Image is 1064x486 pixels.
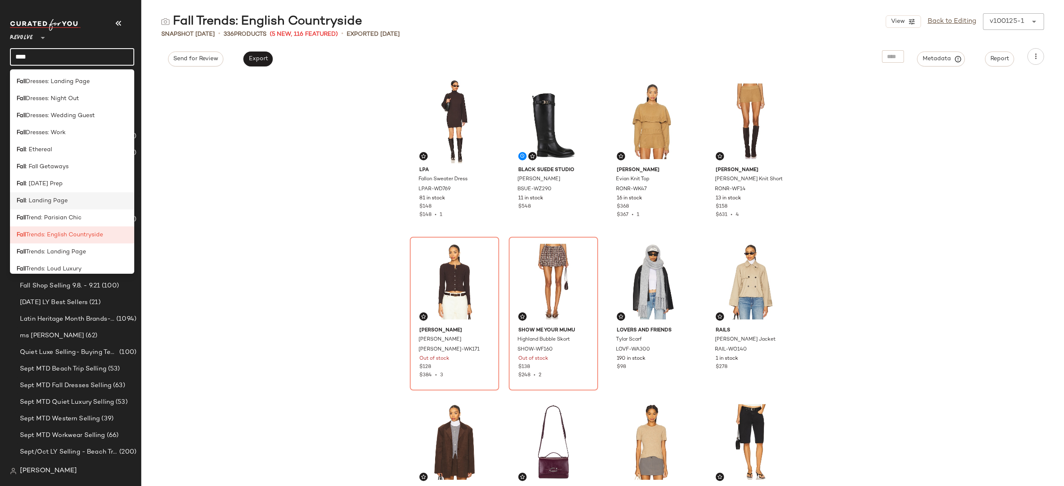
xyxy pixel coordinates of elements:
span: 1 [440,212,442,218]
span: • [727,212,736,218]
span: : Fall Getaways [26,162,69,171]
span: Trends: Loud Luxury [26,265,81,273]
span: Revolve [10,28,33,43]
span: Latin Heritage Month Brands- DO NOT DELETE [20,314,115,324]
img: svg%3e [421,314,426,319]
span: Dresses: Night Out [26,94,79,103]
button: View [886,15,921,28]
span: BLACK SUEDE STUDIO [518,167,589,174]
b: Fall [17,94,26,103]
img: svg%3e [618,154,623,159]
span: • [628,212,637,218]
span: (100) [118,348,136,357]
span: LPA [419,167,490,174]
span: Highland Bubble Skort [517,336,570,344]
img: LPAR-WD769_V1.jpg [413,79,496,163]
span: (5 New, 116 Featured) [270,30,338,39]
span: [PERSON_NAME]-WK171 [419,346,480,353]
img: SERR-WO70_V1.jpg [413,400,496,484]
span: Metadata [922,55,960,63]
span: BSUE-WZ290 [517,186,552,193]
img: RAIL-WO140_V1.jpg [709,240,793,324]
span: 11 in stock [518,195,543,202]
span: Sept MTD Beach Trip Selling [20,364,106,374]
span: Dresses: Landing Page [26,77,90,86]
span: • [530,373,539,378]
span: (200) [118,447,136,457]
span: • [432,373,440,378]
div: v100125-1 [990,17,1024,27]
span: $248 [518,373,530,378]
img: TENR-WS8_V1.jpg [610,400,694,484]
img: LOVF-WA300_V1.jpg [610,240,694,324]
span: $148 [419,212,431,218]
img: svg%3e [421,474,426,479]
span: [PERSON_NAME] Jacket [715,336,776,344]
img: svg%3e [161,17,170,26]
img: BFAR-WY96_V1.jpg [512,400,595,484]
span: $98 [617,363,626,371]
span: [PERSON_NAME] [419,336,461,344]
b: Fall [17,128,26,137]
b: Fall [17,77,26,86]
img: CAHN-WK171_V1.jpg [413,240,496,324]
span: LPAR-WD769 [419,186,451,193]
img: BSUE-WZ290_V1.jpg [512,79,595,163]
span: RAIL-WO140 [715,346,747,353]
span: SHOW-WF160 [517,346,553,353]
img: RONR-WF14_V1.jpg [709,79,793,163]
span: $128 [419,363,431,371]
span: (53) [114,398,128,407]
span: Snapshot [DATE] [161,30,215,39]
span: Sept MTD Workwear Selling [20,431,105,440]
span: LOVF-WA300 [616,346,650,353]
span: Export [248,56,268,62]
span: Fallon Sweater Dress [419,176,468,183]
img: svg%3e [717,314,722,319]
span: • [341,29,343,39]
img: SLKE-WF14_V1.jpg [709,400,793,484]
span: • [218,29,220,39]
button: Export [243,52,273,66]
img: cfy_white_logo.C9jOOHJF.svg [10,19,81,31]
span: [PERSON_NAME] [419,327,490,334]
img: svg%3e [717,154,722,159]
span: (1094) [115,314,136,324]
img: svg%3e [421,154,426,159]
b: Fall [17,214,26,222]
img: svg%3e [618,314,623,319]
span: Dresses: Work [26,128,66,137]
span: Send for Review [173,56,218,62]
span: Lovers and Friends [617,327,687,334]
span: Sept MTD Quiet Luxury Selling [20,398,114,407]
span: ms [PERSON_NAME] [20,331,84,341]
b: Fall [17,179,26,188]
span: (63) [111,381,125,390]
span: Evian Knit Top [616,176,649,183]
span: 13 in stock [716,195,741,202]
a: Back to Editing [928,17,976,27]
button: Metadata [917,52,965,66]
span: [PERSON_NAME] [617,167,687,174]
span: (53) [106,364,120,374]
b: Fall [17,265,26,273]
img: svg%3e [530,154,535,159]
span: Sept/Oct LY Selling - Beach Trip [20,447,118,457]
span: $368 [617,203,629,211]
b: Fall [17,196,26,205]
b: Fall [17,248,26,256]
span: $278 [716,363,727,371]
span: (21) [88,298,101,307]
span: (66) [105,431,119,440]
span: RONR-WK47 [616,186,647,193]
img: SHOW-WF160_V1.jpg [512,240,595,324]
span: Out of stock [419,355,449,363]
span: RONR-WF14 [715,186,746,193]
span: Trend: Parisian Chic [26,214,81,222]
b: Fall [17,162,26,171]
span: • [431,212,440,218]
span: $548 [518,203,531,211]
span: Out of stock [518,355,548,363]
b: Fall [17,111,26,120]
img: svg%3e [520,314,525,319]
